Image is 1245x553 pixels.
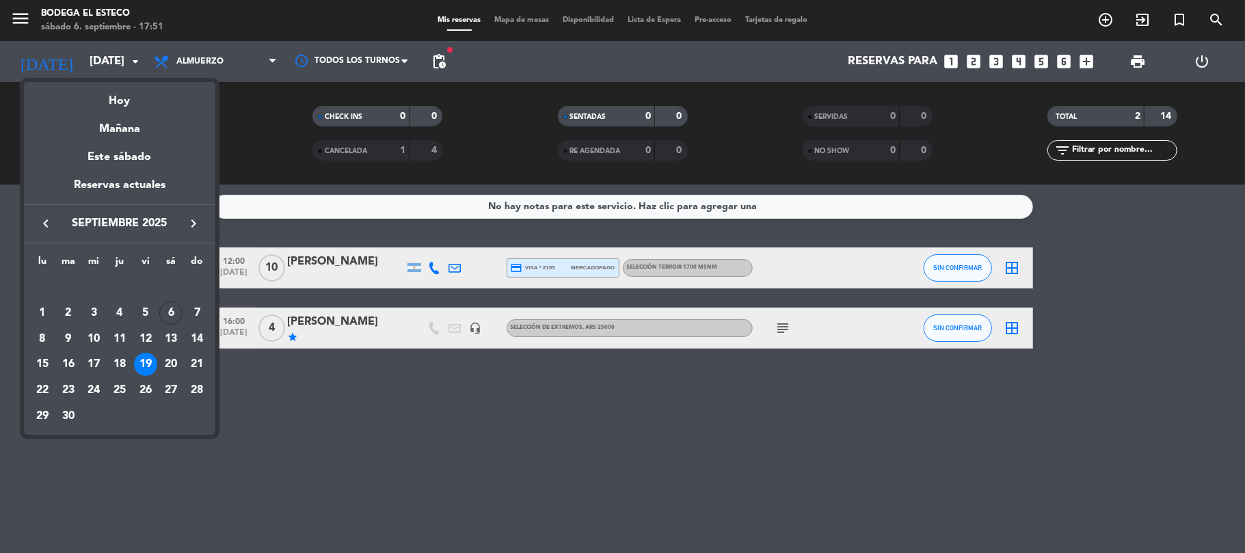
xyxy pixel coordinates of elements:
[159,327,183,351] div: 13
[159,300,185,326] td: 6 de septiembre de 2025
[159,379,183,402] div: 27
[82,327,105,351] div: 10
[184,300,210,326] td: 7 de septiembre de 2025
[34,215,58,232] button: keyboard_arrow_left
[31,353,54,376] div: 15
[159,377,185,403] td: 27 de septiembre de 2025
[159,351,185,377] td: 20 de septiembre de 2025
[29,377,55,403] td: 22 de septiembre de 2025
[159,254,185,275] th: sábado
[107,300,133,326] td: 4 de septiembre de 2025
[107,326,133,352] td: 11 de septiembre de 2025
[31,301,54,325] div: 1
[134,327,157,351] div: 12
[31,405,54,428] div: 29
[29,351,55,377] td: 15 de septiembre de 2025
[107,254,133,275] th: jueves
[57,353,80,376] div: 16
[24,138,215,176] div: Este sábado
[29,300,55,326] td: 1 de septiembre de 2025
[55,351,81,377] td: 16 de septiembre de 2025
[133,326,159,352] td: 12 de septiembre de 2025
[29,274,210,300] td: SEP.
[184,254,210,275] th: domingo
[108,353,131,376] div: 18
[108,379,131,402] div: 25
[58,215,181,232] span: septiembre 2025
[134,353,157,376] div: 19
[55,403,81,429] td: 30 de septiembre de 2025
[107,351,133,377] td: 18 de septiembre de 2025
[29,254,55,275] th: lunes
[55,377,81,403] td: 23 de septiembre de 2025
[185,353,209,376] div: 21
[133,300,159,326] td: 5 de septiembre de 2025
[108,327,131,351] div: 11
[159,353,183,376] div: 20
[55,326,81,352] td: 9 de septiembre de 2025
[81,326,107,352] td: 10 de septiembre de 2025
[185,327,209,351] div: 14
[159,301,183,325] div: 6
[24,110,215,138] div: Mañana
[184,377,210,403] td: 28 de septiembre de 2025
[38,215,54,232] i: keyboard_arrow_left
[55,254,81,275] th: martes
[185,215,202,232] i: keyboard_arrow_right
[184,326,210,352] td: 14 de septiembre de 2025
[133,377,159,403] td: 26 de septiembre de 2025
[82,353,105,376] div: 17
[185,301,209,325] div: 7
[24,82,215,110] div: Hoy
[57,327,80,351] div: 9
[81,377,107,403] td: 24 de septiembre de 2025
[31,327,54,351] div: 8
[184,351,210,377] td: 21 de septiembre de 2025
[81,300,107,326] td: 3 de septiembre de 2025
[181,215,206,232] button: keyboard_arrow_right
[81,254,107,275] th: miércoles
[55,300,81,326] td: 2 de septiembre de 2025
[134,301,157,325] div: 5
[134,379,157,402] div: 26
[57,405,80,428] div: 30
[82,379,105,402] div: 24
[185,379,209,402] div: 28
[107,377,133,403] td: 25 de septiembre de 2025
[29,403,55,429] td: 29 de septiembre de 2025
[159,326,185,352] td: 13 de septiembre de 2025
[31,379,54,402] div: 22
[29,326,55,352] td: 8 de septiembre de 2025
[57,301,80,325] div: 2
[133,254,159,275] th: viernes
[108,301,131,325] div: 4
[81,351,107,377] td: 17 de septiembre de 2025
[133,351,159,377] td: 19 de septiembre de 2025
[57,379,80,402] div: 23
[24,176,215,204] div: Reservas actuales
[82,301,105,325] div: 3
